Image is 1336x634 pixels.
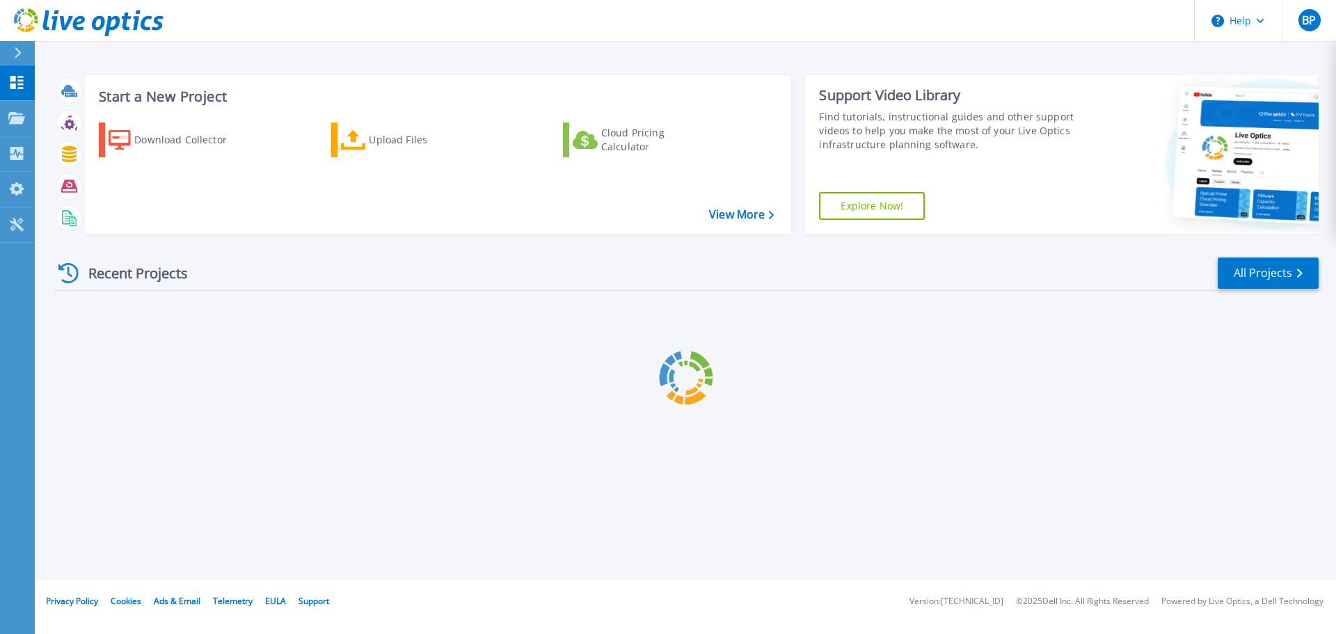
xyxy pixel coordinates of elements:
a: EULA [265,595,286,607]
a: All Projects [1218,257,1319,289]
div: Find tutorials, instructional guides and other support videos to help you make the most of your L... [819,110,1081,152]
a: Support [299,595,329,607]
div: Support Video Library [819,86,1081,104]
a: Ads & Email [154,595,200,607]
span: BP [1302,15,1316,26]
a: Cookies [111,595,141,607]
a: Cloud Pricing Calculator [563,122,718,157]
a: Telemetry [213,595,253,607]
a: Privacy Policy [46,595,98,607]
a: View More [709,208,774,221]
div: Download Collector [134,126,246,154]
li: Version: [TECHNICAL_ID] [909,597,1003,606]
a: Explore Now! [819,192,925,220]
div: Cloud Pricing Calculator [601,126,713,154]
a: Download Collector [99,122,254,157]
h3: Start a New Project [99,89,774,104]
div: Upload Files [369,126,480,154]
a: Upload Files [331,122,486,157]
li: © 2025 Dell Inc. All Rights Reserved [1016,597,1149,606]
div: Recent Projects [54,256,207,290]
li: Powered by Live Optics, a Dell Technology [1161,597,1323,606]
